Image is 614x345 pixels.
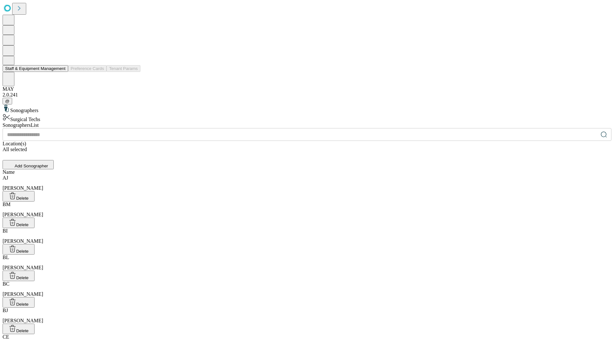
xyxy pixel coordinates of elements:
[3,297,35,308] button: Delete
[3,271,35,281] button: Delete
[3,228,8,234] span: BI
[3,98,12,104] button: @
[3,160,54,169] button: Add Sonographer
[16,328,29,333] span: Delete
[68,65,106,72] button: Preference Cards
[16,222,29,227] span: Delete
[16,302,29,307] span: Delete
[3,65,68,72] button: Staff & Equipment Management
[3,202,11,207] span: BM
[5,99,10,103] span: @
[3,334,9,340] span: CE
[3,141,26,146] span: Location(s)
[3,92,611,98] div: 2.0.241
[3,104,611,113] div: Sonographers
[3,324,35,334] button: Delete
[3,202,611,218] div: [PERSON_NAME]
[3,113,611,122] div: Surgical Techs
[3,308,8,313] span: BJ
[3,228,611,244] div: [PERSON_NAME]
[3,281,9,287] span: BC
[3,175,8,180] span: AJ
[3,122,611,128] div: Sonographers List
[16,275,29,280] span: Delete
[3,175,611,191] div: [PERSON_NAME]
[16,196,29,201] span: Delete
[16,249,29,254] span: Delete
[3,86,611,92] div: MAY
[3,244,35,255] button: Delete
[3,255,9,260] span: BL
[3,308,611,324] div: [PERSON_NAME]
[15,164,48,168] span: Add Sonographer
[3,255,611,271] div: [PERSON_NAME]
[3,191,35,202] button: Delete
[3,281,611,297] div: [PERSON_NAME]
[3,218,35,228] button: Delete
[3,147,611,152] div: All selected
[3,169,611,175] div: Name
[106,65,140,72] button: Tenant Params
